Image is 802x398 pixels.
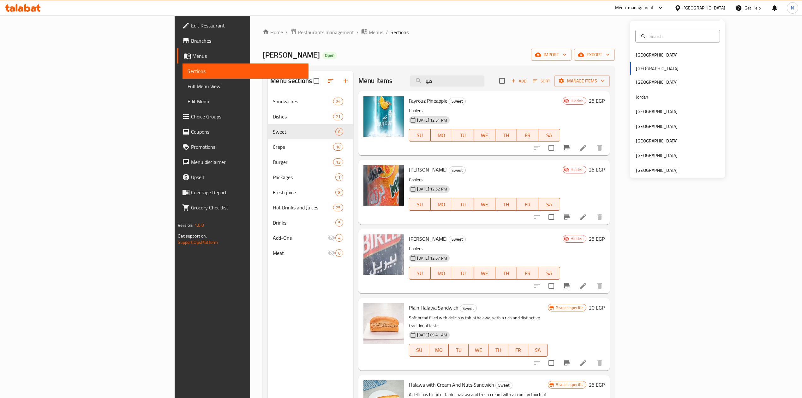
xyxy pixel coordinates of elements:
[273,158,333,166] div: Burger
[455,269,471,278] span: TU
[178,232,207,240] span: Get support on:
[335,189,343,196] div: items
[579,359,587,367] a: Edit menu item
[517,267,538,280] button: FR
[273,234,327,242] div: Add-Ons
[268,124,353,139] div: Sweet8
[636,152,678,159] div: [GEOGRAPHIC_DATA]
[188,67,303,75] span: Sections
[509,76,529,86] span: Add item
[192,52,303,60] span: Menus
[336,250,343,256] span: 0
[636,51,678,58] div: [GEOGRAPHIC_DATA]
[553,382,586,388] span: Branch specific
[335,234,343,242] div: items
[188,82,303,90] span: Full Menu View
[268,154,353,170] div: Burger13
[195,221,204,229] span: 1.0.0
[188,98,303,105] span: Edit Menu
[268,185,353,200] div: Fresh juice8
[433,131,450,140] span: MO
[474,267,495,280] button: WE
[531,76,552,86] button: Sort
[333,143,343,151] div: items
[409,165,447,174] span: [PERSON_NAME]
[268,245,353,261] div: Meat0
[322,53,337,58] span: Open
[273,128,335,136] div: Sweet
[498,269,514,278] span: TH
[363,96,404,137] img: Fayrouz Pineapple
[369,28,383,36] span: Menus
[273,113,333,120] span: Dishes
[531,346,546,355] span: SA
[496,382,512,389] span: Sweet
[495,74,509,87] span: Select section
[579,51,610,59] span: export
[538,129,560,142] button: SA
[409,314,548,330] p: Soft bread filled with delicious tahini halawa, with a rich and distinctive traditional taste.
[449,98,466,105] div: Sweet
[335,173,343,181] div: items
[191,128,303,136] span: Coupons
[541,269,557,278] span: SA
[412,200,428,209] span: SU
[273,189,335,196] span: Fresh juice
[183,94,308,109] a: Edit Menu
[268,109,353,124] div: Dishes21
[177,109,308,124] a: Choice Groups
[615,4,654,12] div: Menu-management
[592,278,607,293] button: delete
[545,141,558,154] span: Select to update
[335,249,343,257] div: items
[431,198,452,211] button: MO
[488,344,508,357] button: TH
[361,28,383,36] a: Menus
[177,139,308,154] a: Promotions
[409,245,560,253] p: Coolers
[177,18,308,33] a: Edit Restaurant
[177,200,308,215] a: Grocery Checklist
[476,131,493,140] span: WE
[452,198,474,211] button: TU
[491,346,506,355] span: TH
[268,139,353,154] div: Crepe10
[531,49,572,61] button: import
[191,113,303,120] span: Choice Groups
[449,236,466,243] div: Sweet
[177,48,308,63] a: Menus
[333,159,343,165] span: 13
[589,303,605,312] h6: 20 EGP
[568,167,586,173] span: Hidden
[290,28,354,36] a: Restaurants management
[191,204,303,211] span: Grocery Checklist
[684,4,725,11] div: [GEOGRAPHIC_DATA]
[554,75,610,87] button: Manage items
[431,267,452,280] button: MO
[579,282,587,290] a: Edit menu item
[510,77,527,85] span: Add
[336,220,343,226] span: 5
[455,131,471,140] span: TU
[273,173,335,181] span: Packages
[273,143,333,151] span: Crepe
[273,249,327,257] span: Meat
[183,79,308,94] a: Full Menu View
[333,99,343,105] span: 24
[538,267,560,280] button: SA
[333,114,343,120] span: 21
[177,154,308,170] a: Menu disclaimer
[191,143,303,151] span: Promotions
[333,98,343,105] div: items
[449,166,466,174] div: Sweet
[495,129,517,142] button: TH
[452,267,474,280] button: TU
[263,28,615,36] nav: breadcrumb
[363,234,404,275] img: Birell Barley
[433,200,450,209] span: MO
[559,140,574,155] button: Branch-specific-item
[495,198,517,211] button: TH
[559,278,574,293] button: Branch-specific-item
